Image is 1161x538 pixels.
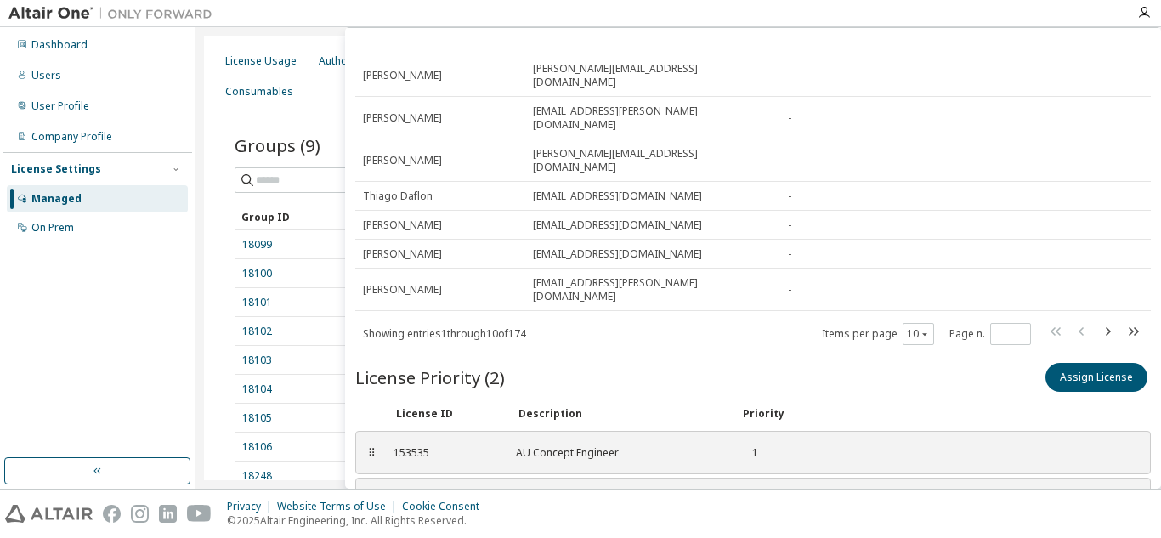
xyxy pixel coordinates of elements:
[242,382,272,396] a: 18104
[1045,363,1147,392] button: Assign License
[518,407,722,421] div: Description
[363,218,442,232] span: [PERSON_NAME]
[11,162,101,176] div: License Settings
[788,190,791,203] span: -
[235,133,320,157] span: Groups (9)
[363,69,442,82] span: [PERSON_NAME]
[242,469,272,483] a: 18248
[740,446,758,460] div: 1
[363,247,442,261] span: [PERSON_NAME]
[242,354,272,367] a: 18103
[159,505,177,523] img: linkedin.svg
[242,440,272,454] a: 18106
[242,411,272,425] a: 18105
[788,283,791,297] span: -
[31,130,112,144] div: Company Profile
[907,327,930,341] button: 10
[788,69,791,82] span: -
[788,247,791,261] span: -
[363,154,442,167] span: [PERSON_NAME]
[227,500,277,513] div: Privacy
[131,505,149,523] img: instagram.svg
[363,111,442,125] span: [PERSON_NAME]
[788,111,791,125] span: -
[363,283,442,297] span: [PERSON_NAME]
[363,190,433,203] span: Thiago Daflon
[533,190,702,203] span: [EMAIL_ADDRESS][DOMAIN_NAME]
[533,105,773,132] span: [EMAIL_ADDRESS][PERSON_NAME][DOMAIN_NAME]
[8,5,221,22] img: Altair One
[5,505,93,523] img: altair_logo.svg
[103,505,121,523] img: facebook.svg
[242,267,272,280] a: 18100
[31,221,74,235] div: On Prem
[225,54,297,68] div: License Usage
[355,365,505,389] span: License Priority (2)
[241,203,398,230] div: Group ID
[366,446,377,460] div: ⠿
[743,407,784,421] div: Priority
[516,446,720,460] div: AU Concept Engineer
[533,147,773,174] span: [PERSON_NAME][EMAIL_ADDRESS][DOMAIN_NAME]
[402,500,490,513] div: Cookie Consent
[533,62,773,89] span: [PERSON_NAME][EMAIL_ADDRESS][DOMAIN_NAME]
[788,218,791,232] span: -
[31,192,82,206] div: Managed
[31,38,88,52] div: Dashboard
[394,446,496,460] div: 153535
[242,296,272,309] a: 18101
[822,323,934,345] span: Items per page
[319,54,422,68] div: Authorized Machines
[31,69,61,82] div: Users
[187,505,212,523] img: youtube.svg
[277,500,402,513] div: Website Terms of Use
[533,247,702,261] span: [EMAIL_ADDRESS][DOMAIN_NAME]
[227,513,490,528] p: © 2025 Altair Engineering, Inc. All Rights Reserved.
[396,407,498,421] div: License ID
[242,325,272,338] a: 18102
[533,276,773,303] span: [EMAIL_ADDRESS][PERSON_NAME][DOMAIN_NAME]
[533,218,702,232] span: [EMAIL_ADDRESS][DOMAIN_NAME]
[31,99,89,113] div: User Profile
[242,238,272,252] a: 18099
[225,85,293,99] div: Consumables
[949,323,1031,345] span: Page n.
[363,326,526,341] span: Showing entries 1 through 10 of 174
[788,154,791,167] span: -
